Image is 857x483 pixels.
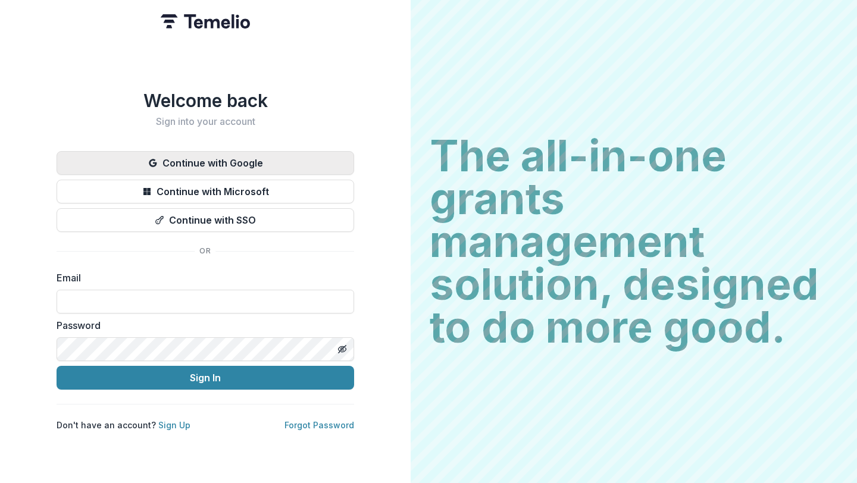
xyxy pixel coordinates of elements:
button: Continue with Microsoft [57,180,354,203]
a: Forgot Password [284,420,354,430]
button: Continue with SSO [57,208,354,232]
h1: Welcome back [57,90,354,111]
a: Sign Up [158,420,190,430]
button: Continue with Google [57,151,354,175]
label: Email [57,271,347,285]
button: Sign In [57,366,354,390]
p: Don't have an account? [57,419,190,431]
button: Toggle password visibility [333,340,352,359]
img: Temelio [161,14,250,29]
label: Password [57,318,347,333]
h2: Sign into your account [57,116,354,127]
